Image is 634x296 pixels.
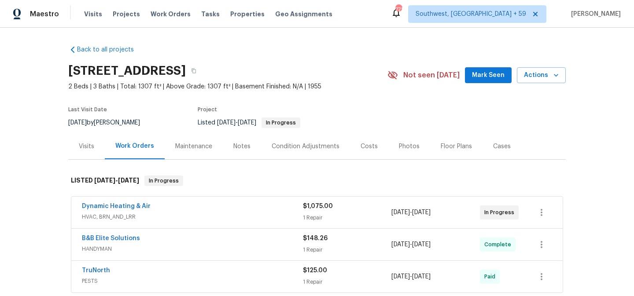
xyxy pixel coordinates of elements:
[201,11,220,17] span: Tasks
[303,245,391,254] div: 1 Repair
[303,267,327,274] span: $125.00
[412,241,431,248] span: [DATE]
[484,208,518,217] span: In Progress
[175,142,212,151] div: Maintenance
[84,10,102,18] span: Visits
[412,209,431,216] span: [DATE]
[186,63,202,79] button: Copy Address
[82,267,110,274] a: TruNorth
[82,235,140,241] a: B&B Elite Solutions
[484,272,499,281] span: Paid
[275,10,332,18] span: Geo Assignments
[198,120,300,126] span: Listed
[303,213,391,222] div: 1 Repair
[524,70,559,81] span: Actions
[262,120,299,125] span: In Progress
[412,274,431,280] span: [DATE]
[472,70,505,81] span: Mark Seen
[82,245,303,253] span: HANDYMAN
[198,107,217,112] span: Project
[68,107,107,112] span: Last Visit Date
[230,10,265,18] span: Properties
[68,167,566,195] div: LISTED [DATE]-[DATE]In Progress
[395,5,402,14] div: 771
[82,212,303,221] span: HVAC, BRN_AND_LRR
[484,240,515,249] span: Complete
[118,177,139,183] span: [DATE]
[71,175,139,186] h6: LISTED
[441,142,472,151] div: Floor Plans
[30,10,59,18] span: Maestro
[391,209,410,216] span: [DATE]
[303,235,328,241] span: $148.26
[68,45,153,54] a: Back to all projects
[68,117,151,128] div: by [PERSON_NAME]
[94,177,115,183] span: [DATE]
[115,142,154,150] div: Work Orders
[68,120,87,126] span: [DATE]
[517,67,566,84] button: Actions
[391,241,410,248] span: [DATE]
[399,142,420,151] div: Photos
[238,120,256,126] span: [DATE]
[151,10,191,18] span: Work Orders
[391,274,410,280] span: [DATE]
[233,142,251,151] div: Notes
[217,120,236,126] span: [DATE]
[217,120,256,126] span: -
[303,278,391,286] div: 1 Repair
[82,203,151,209] a: Dynamic Heating & Air
[303,203,333,209] span: $1,075.00
[145,176,182,185] span: In Progress
[361,142,378,151] div: Costs
[272,142,339,151] div: Condition Adjustments
[82,277,303,285] span: PESTS
[68,82,387,91] span: 2 Beds | 3 Baths | Total: 1307 ft² | Above Grade: 1307 ft² | Basement Finished: N/A | 1955
[465,67,512,84] button: Mark Seen
[568,10,621,18] span: [PERSON_NAME]
[68,66,186,75] h2: [STREET_ADDRESS]
[391,272,431,281] span: -
[79,142,94,151] div: Visits
[493,142,511,151] div: Cases
[391,208,431,217] span: -
[403,71,460,80] span: Not seen [DATE]
[416,10,526,18] span: Southwest, [GEOGRAPHIC_DATA] + 59
[94,177,139,183] span: -
[113,10,140,18] span: Projects
[391,240,431,249] span: -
